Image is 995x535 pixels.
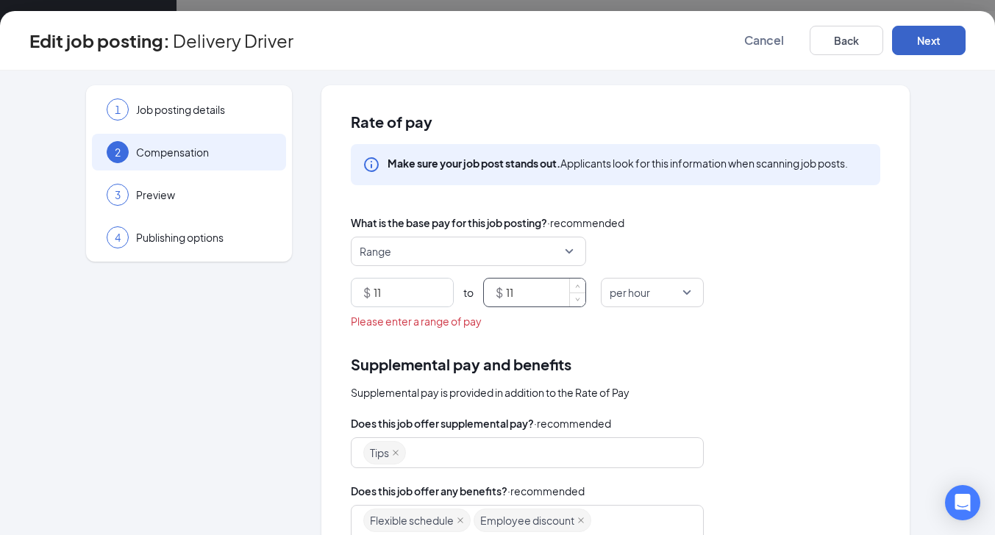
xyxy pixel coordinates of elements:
[363,156,380,173] svg: Info
[577,517,585,524] span: close
[892,26,966,55] button: Next
[610,279,650,306] span: per hour
[480,509,574,531] span: Employee discount
[463,285,474,300] span: to
[574,295,582,304] span: down
[136,145,271,159] span: Compensation
[136,102,271,117] span: Job posting details
[360,237,391,265] span: Range
[351,415,534,431] span: Does this job offer supplemental pay?
[388,156,848,170] div: Applicants look for this information when scanning job posts.
[351,384,630,401] span: Supplemental pay is provided in addition to the Rate of Pay
[115,102,121,117] span: 1
[727,26,801,55] button: Cancel
[115,187,121,202] span: 3
[351,115,880,129] span: Rate of pay
[507,483,585,499] span: · recommended
[744,33,784,48] span: Cancel
[569,279,585,292] span: Increase Value
[574,281,582,290] span: up
[945,485,980,520] div: Open Intercom Messenger
[370,442,389,464] span: Tips
[173,33,293,48] span: Delivery Driver
[370,509,454,531] span: Flexible schedule
[115,145,121,159] span: 2
[388,157,560,170] b: Make sure your job post stands out.
[351,215,547,231] span: What is the base pay for this job posting?
[351,483,507,499] span: Does this job offer any benefits?
[810,26,883,55] button: Back
[115,230,121,245] span: 4
[351,313,482,329] span: Please enter a range of pay
[392,449,399,456] span: close
[569,292,585,306] span: Decrease Value
[457,517,464,524] span: close
[534,415,611,431] span: · recommended
[351,353,571,376] span: Supplemental pay and benefits
[29,28,170,53] h3: Edit job posting:
[547,215,624,231] span: · recommended
[136,230,271,245] span: Publishing options
[136,187,271,202] span: Preview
